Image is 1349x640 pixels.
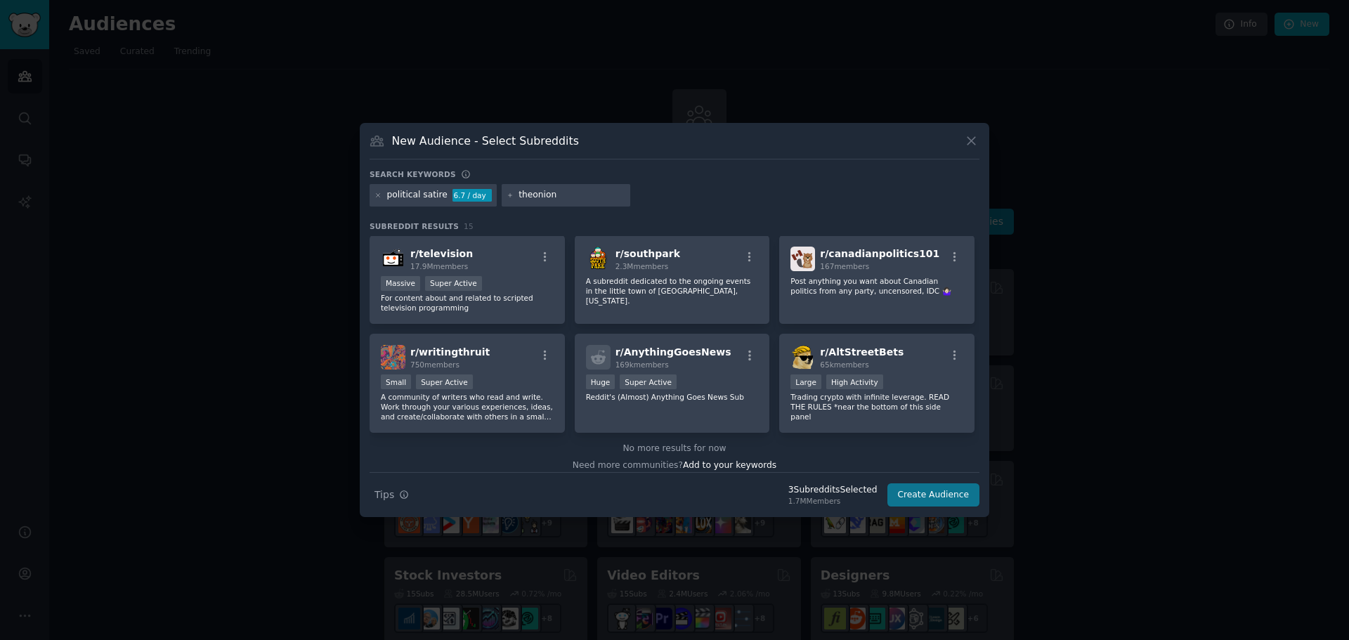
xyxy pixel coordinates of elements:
button: Tips [370,483,414,507]
div: Need more communities? [370,455,979,472]
img: writingthruit [381,345,405,370]
div: Super Active [416,374,473,389]
h3: New Audience - Select Subreddits [392,133,579,148]
span: r/ AnythingGoesNews [615,346,731,358]
p: A subreddit dedicated to the ongoing events in the little town of [GEOGRAPHIC_DATA], [US_STATE]. [586,276,759,306]
p: For content about and related to scripted television programming [381,293,554,313]
span: 2.3M members [615,262,669,270]
div: 3 Subreddit s Selected [788,484,878,497]
div: Super Active [425,276,482,291]
p: Post anything you want about Canadian politics from any party, uncensored, IDC 🤷🏻‍♀️ [790,276,963,296]
img: AltStreetBets [790,345,815,370]
div: Large [790,374,821,389]
span: 750 members [410,360,460,369]
button: Create Audience [887,483,980,507]
p: Trading crypto with infinite leverage. READ THE RULES *near the bottom of this side panel [790,392,963,422]
div: Small [381,374,411,389]
div: political satire [387,189,448,202]
span: 65k members [820,360,868,369]
span: r/ television [410,248,473,259]
h3: Search keywords [370,169,456,179]
img: television [381,247,405,271]
span: 17.9M members [410,262,468,270]
div: 6.7 / day [452,189,492,202]
span: Subreddit Results [370,221,459,231]
span: r/ southpark [615,248,680,259]
p: Reddit's (Almost) Anything Goes News Sub [586,392,759,402]
div: No more results for now [370,443,979,455]
img: canadianpolitics101 [790,247,815,271]
span: r/ writingthruit [410,346,490,358]
span: r/ AltStreetBets [820,346,904,358]
span: 169k members [615,360,669,369]
span: 167 members [820,262,869,270]
input: New Keyword [519,189,625,202]
span: Add to your keywords [683,460,776,470]
img: southpark [586,247,611,271]
span: Tips [374,488,394,502]
div: Massive [381,276,420,291]
div: High Activity [826,374,883,389]
span: 15 [464,222,474,230]
span: r/ canadianpolitics101 [820,248,939,259]
p: A community of writers who read and write. Work through your various experiences, ideas, and crea... [381,392,554,422]
div: 1.7M Members [788,496,878,506]
div: Super Active [620,374,677,389]
div: Huge [586,374,615,389]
